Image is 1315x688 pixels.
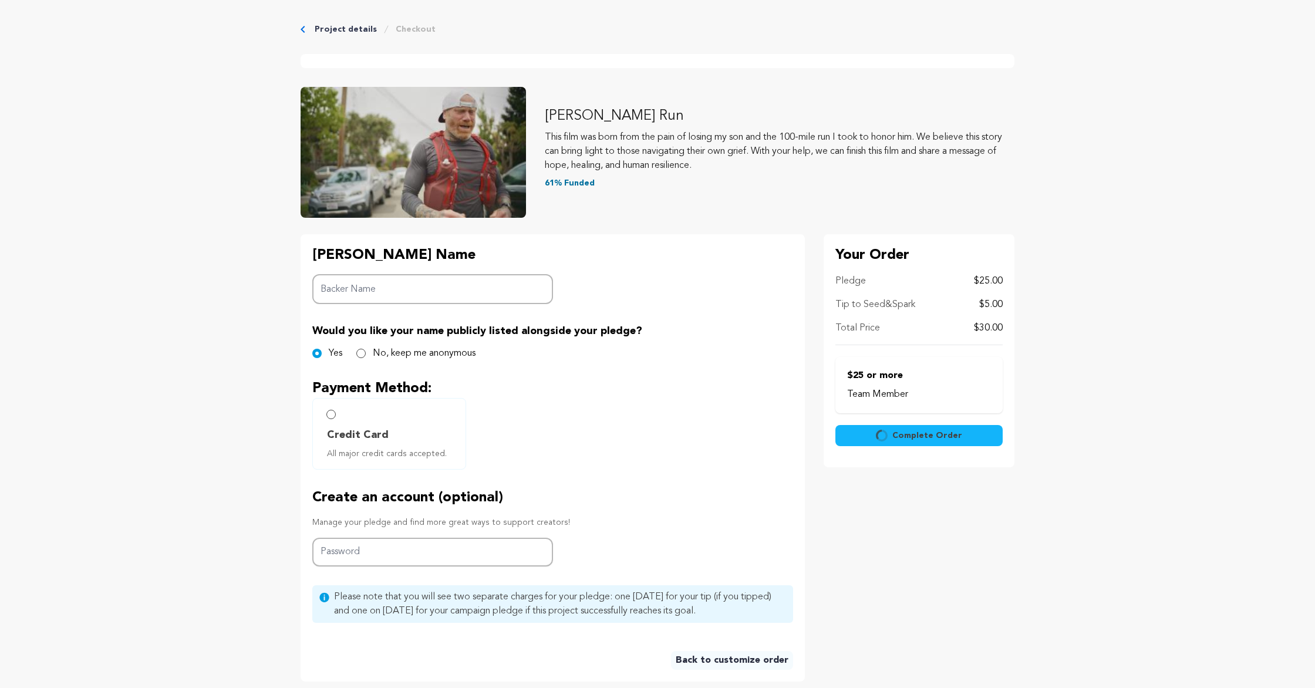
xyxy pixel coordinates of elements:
[892,430,962,441] span: Complete Order
[329,346,342,360] label: Yes
[847,369,991,383] p: $25 or more
[301,87,526,218] img: Ryan’s Run image
[979,298,1003,312] p: $5.00
[847,387,991,402] p: Team Member
[545,107,1014,126] p: [PERSON_NAME] Run
[312,274,553,304] input: Backer Name
[545,177,1014,189] p: 61% Funded
[835,425,1003,446] button: Complete Order
[835,274,866,288] p: Pledge
[835,321,880,335] p: Total Price
[312,323,793,339] p: Would you like your name publicly listed alongside your pledge?
[312,517,793,528] p: Manage your pledge and find more great ways to support creators!
[312,538,553,566] input: Password
[835,298,915,312] p: Tip to Seed&Spark
[327,448,456,460] span: All major credit cards accepted.
[312,488,793,507] p: Create an account (optional)
[312,379,793,398] p: Payment Method:
[312,246,553,265] p: [PERSON_NAME] Name
[974,274,1003,288] p: $25.00
[301,23,1014,35] div: Breadcrumb
[835,246,1003,265] p: Your Order
[373,346,476,360] label: No, keep me anonymous
[396,23,436,35] a: Checkout
[327,427,389,443] span: Credit Card
[671,651,793,670] a: Back to customize order
[334,590,786,618] span: Please note that you will see two separate charges for your pledge: one [DATE] for your tip (if y...
[545,130,1014,173] p: This film was born from the pain of losing my son and the 100-mile run I took to honor him. We be...
[974,321,1003,335] p: $30.00
[315,23,377,35] a: Project details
